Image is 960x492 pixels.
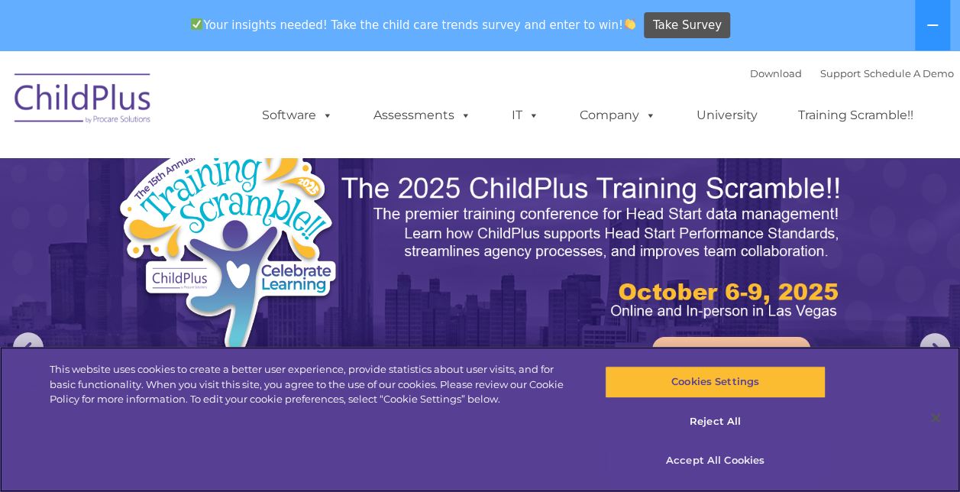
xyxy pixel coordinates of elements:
button: Reject All [605,406,826,438]
a: Download [750,67,802,79]
div: This website uses cookies to create a better user experience, provide statistics about user visit... [50,362,576,407]
a: Training Scramble!! [783,100,929,131]
span: Take Survey [653,12,722,39]
a: Schedule A Demo [864,67,954,79]
button: Cookies Settings [605,366,826,398]
span: Phone number [212,163,277,175]
button: Close [919,401,952,435]
a: Software [247,100,348,131]
span: Last name [212,101,259,112]
a: Take Survey [644,12,730,39]
font: | [750,67,954,79]
img: ✅ [191,18,202,30]
a: IT [496,100,554,131]
span: Your insights needed! Take the child care trends survey and enter to win! [185,10,642,40]
a: Support [820,67,861,79]
a: Assessments [358,100,486,131]
img: ChildPlus by Procare Solutions [7,63,160,139]
img: 👏 [624,18,635,30]
a: Learn More [652,337,810,380]
a: University [681,100,773,131]
button: Accept All Cookies [605,445,826,477]
a: Company [564,100,671,131]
